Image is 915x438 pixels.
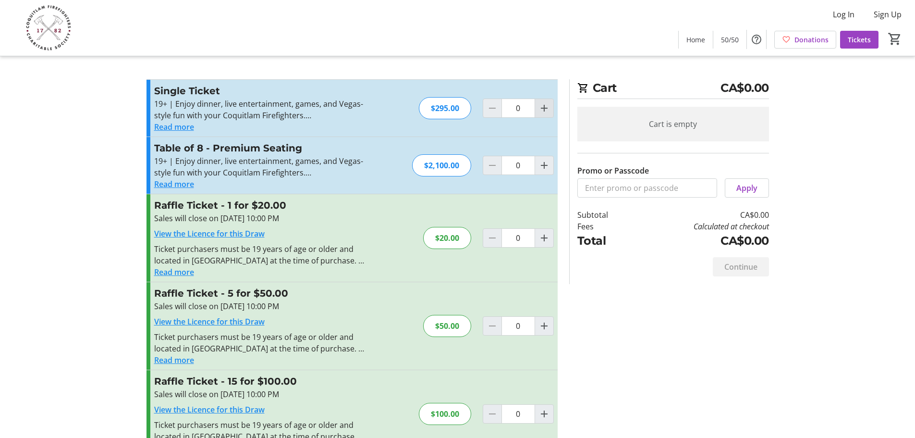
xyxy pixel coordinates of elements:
input: Enter promo or passcode [577,178,717,198]
div: $20.00 [423,227,471,249]
span: Sign Up [874,9,902,20]
span: 50/50 [721,35,739,45]
p: 19+ | Enjoy dinner, live entertainment, games, and Vegas-style fun with your Coquitlam Firefighters. [154,98,364,121]
div: Sales will close on [DATE] 10:00 PM [154,388,364,400]
a: 50/50 [713,31,746,49]
h2: Cart [577,79,769,99]
button: Sign Up [866,7,909,22]
h3: Raffle Ticket - 5 for $50.00 [154,286,364,300]
td: CA$0.00 [633,232,769,250]
div: $100.00 [419,403,471,425]
span: Apply [736,182,757,194]
button: Increment by one [535,156,553,175]
h3: Single Ticket [154,84,364,98]
td: CA$0.00 [633,209,769,221]
td: Fees [577,221,633,232]
input: Raffle Ticket Quantity [501,316,535,336]
div: Sales will close on [DATE] 10:00 PM [154,213,364,224]
div: Sales will close on [DATE] 10:00 PM [154,300,364,312]
a: View the Licence for this Draw [154,228,265,239]
button: Read more [154,354,194,366]
a: View the Licence for this Draw [154,404,265,415]
a: Donations [774,31,836,49]
button: Read more [154,121,194,133]
button: Increment by one [535,317,553,335]
h3: Raffle Ticket - 15 for $100.00 [154,374,364,388]
a: Home [679,31,713,49]
td: Total [577,232,633,250]
button: Help [747,30,766,49]
input: Table of 8 - Premium Seating Quantity [501,156,535,175]
p: 19+ | Enjoy dinner, live entertainment, games, and Vegas-style fun with your Coquitlam Firefighters. [154,155,364,178]
h3: Table of 8 - Premium Seating [154,141,364,155]
button: Apply [725,178,769,198]
span: CA$0.00 [720,79,769,97]
span: Log In [833,9,854,20]
button: Increment by one [535,99,553,117]
td: Subtotal [577,209,633,221]
div: $2,100.00 [412,154,471,176]
button: Read more [154,178,194,190]
input: Raffle Ticket Quantity [501,228,535,248]
label: Promo or Passcode [577,165,649,176]
button: Increment by one [535,229,553,247]
div: Ticket purchasers must be 19 years of age or older and located in [GEOGRAPHIC_DATA] at the time o... [154,331,364,354]
a: View the Licence for this Draw [154,316,265,327]
h3: Raffle Ticket - 1 for $20.00 [154,198,364,213]
span: Home [686,35,705,45]
div: Ticket purchasers must be 19 years of age or older and located in [GEOGRAPHIC_DATA] at the time o... [154,243,364,266]
span: Tickets [848,35,871,45]
div: Cart is empty [577,107,769,141]
td: Calculated at checkout [633,221,769,232]
div: $295.00 [419,97,471,119]
span: Donations [794,35,829,45]
input: Raffle Ticket Quantity [501,404,535,424]
button: Increment by one [535,405,553,423]
div: $50.00 [423,315,471,337]
button: Log In [825,7,862,22]
input: Single Ticket Quantity [501,99,535,118]
button: Cart [886,30,903,48]
button: Read more [154,266,194,278]
img: Coquitlam Firefighters Charitable Society's Logo [6,4,91,52]
a: Tickets [840,31,878,49]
